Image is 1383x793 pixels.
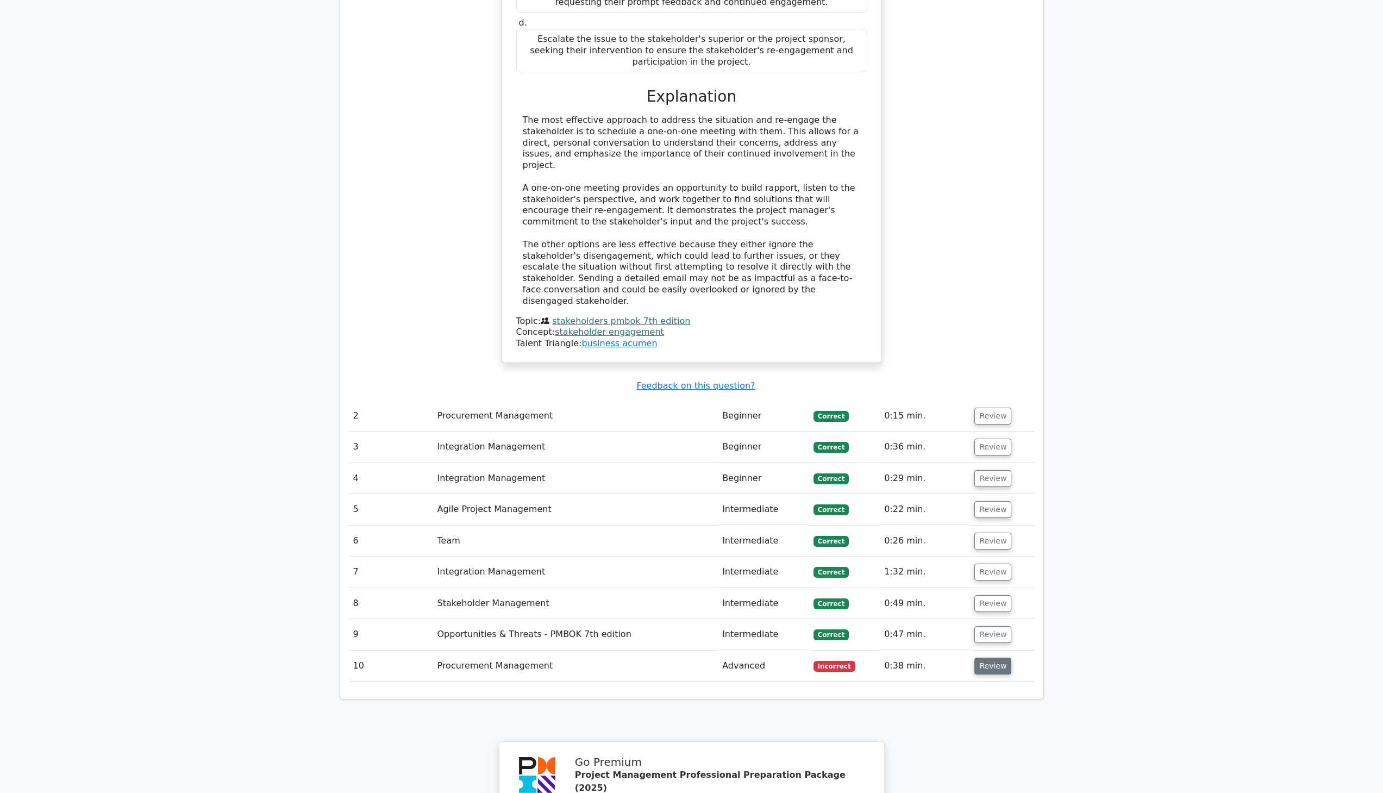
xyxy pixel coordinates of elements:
span: Correct [813,536,849,547]
button: Review [974,501,1011,518]
td: Integration Management [433,463,718,494]
td: 1:32 min. [880,557,970,588]
td: Beginner [718,432,809,463]
a: stakeholder engagement [555,327,664,337]
td: Procurement Management [433,651,718,682]
span: d. [519,17,527,28]
h3: Explanation [523,88,861,106]
div: The most effective approach to address the situation and re-engage the stakeholder is to schedule... [523,115,861,307]
td: 4 [349,463,433,494]
span: Correct [813,629,849,640]
td: 10 [349,651,433,682]
td: Opportunities & Threats - PMBOK 7th edition [433,619,718,650]
td: 3 [349,432,433,463]
td: Advanced [718,651,809,682]
td: 0:26 min. [880,526,970,557]
span: Incorrect [813,661,855,672]
a: business acumen [581,338,657,348]
div: Concept: [516,327,867,338]
div: Escalate the issue to the stakeholder's superior or the project sponsor, seeking their interventi... [516,29,867,72]
td: 7 [349,557,433,588]
span: Correct [813,567,849,578]
td: 2 [349,401,433,432]
td: Stakeholder Management [433,588,718,619]
td: 0:49 min. [880,588,970,619]
div: Talent Triangle: [516,316,867,349]
td: Intermediate [718,588,809,619]
span: Correct [813,442,849,453]
span: Correct [813,411,849,422]
td: 0:15 min. [880,401,970,432]
td: Intermediate [718,494,809,525]
button: Review [974,564,1011,580]
td: 0:36 min. [880,432,970,463]
button: Review [974,470,1011,487]
td: 0:29 min. [880,463,970,494]
td: Procurement Management [433,401,718,432]
td: Integration Management [433,432,718,463]
button: Review [974,595,1011,612]
button: Review [974,408,1011,424]
a: Feedback on this question? [636,380,755,391]
span: Correct [813,504,849,515]
td: Agile Project Management [433,494,718,525]
button: Review [974,658,1011,675]
td: Intermediate [718,557,809,588]
div: Topic: [516,316,867,327]
td: 0:47 min. [880,619,970,650]
span: Correct [813,473,849,484]
td: Beginner [718,401,809,432]
td: 0:38 min. [880,651,970,682]
td: Intermediate [718,619,809,650]
button: Review [974,439,1011,455]
span: Correct [813,598,849,609]
td: 0:22 min. [880,494,970,525]
td: 9 [349,619,433,650]
td: Intermediate [718,526,809,557]
td: 5 [349,494,433,525]
a: stakeholders pmbok 7th edition [552,316,690,326]
td: 6 [349,526,433,557]
td: Integration Management [433,557,718,588]
td: 8 [349,588,433,619]
td: Beginner [718,463,809,494]
button: Review [974,533,1011,550]
td: Team [433,526,718,557]
button: Review [974,626,1011,643]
